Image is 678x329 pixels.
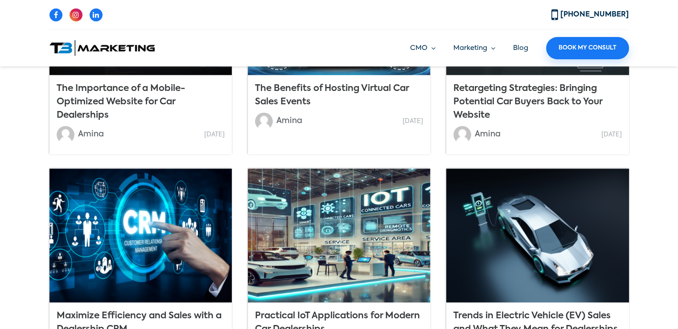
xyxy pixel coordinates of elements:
[453,84,602,120] a: Retargeting Strategies: Bringing Potential Car Buyers Back to Your Website
[204,132,225,138] a: [DATE]
[410,43,436,53] a: CMO
[49,40,155,56] img: T3 Marketing
[546,37,629,59] a: Book My Consult
[513,45,528,51] a: Blog
[475,130,501,138] a: Amina
[276,117,302,125] a: Amina
[57,84,185,120] a: The Importance of a Mobile-Optimized Website for Car Dealerships
[551,11,629,18] a: [PHONE_NUMBER]
[255,84,409,107] a: The Benefits of Hosting Virtual Car Sales Events
[78,130,104,138] a: Amina
[601,132,622,138] a: [DATE]
[453,43,495,53] a: Marketing
[403,118,423,124] a: [DATE]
